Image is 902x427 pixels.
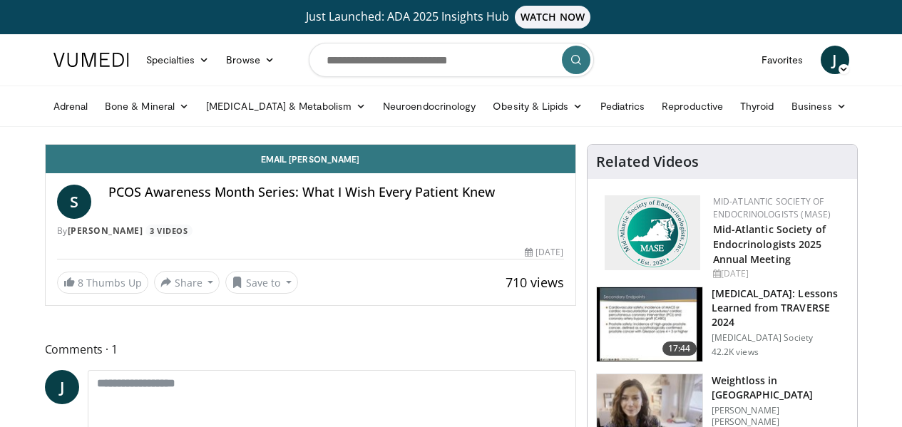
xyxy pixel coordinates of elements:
a: 3 Videos [145,225,193,237]
h3: [MEDICAL_DATA]: Lessons Learned from TRAVERSE 2024 [712,287,849,329]
a: Obesity & Lipids [484,92,591,120]
img: VuMedi Logo [53,53,129,67]
span: 710 views [506,274,564,291]
a: Mid-Atlantic Society of Endocrinologists 2025 Annual Meeting [713,222,826,266]
h4: PCOS Awareness Month Series: What I Wish Every Patient Knew [108,185,564,200]
a: Email [PERSON_NAME] [46,145,575,173]
a: Adrenal [45,92,97,120]
a: Browse [217,46,283,74]
a: Just Launched: ADA 2025 Insights HubWATCH NOW [56,6,847,29]
a: Reproductive [653,92,732,120]
span: 17:44 [662,341,697,356]
a: J [821,46,849,74]
input: Search topics, interventions [309,43,594,77]
span: WATCH NOW [515,6,590,29]
h4: Related Videos [596,153,699,170]
a: Pediatrics [592,92,654,120]
h3: Weightloss in [GEOGRAPHIC_DATA] [712,374,849,402]
a: J [45,370,79,404]
a: Specialties [138,46,218,74]
a: Favorites [753,46,812,74]
a: Business [783,92,856,120]
div: By [57,225,564,237]
button: Save to [225,271,298,294]
div: [DATE] [525,246,563,259]
a: 17:44 [MEDICAL_DATA]: Lessons Learned from TRAVERSE 2024 [MEDICAL_DATA] Society 42.2K views [596,287,849,362]
div: [DATE] [713,267,846,280]
a: Bone & Mineral [96,92,198,120]
a: Mid-Atlantic Society of Endocrinologists (MASE) [713,195,831,220]
a: [PERSON_NAME] [68,225,143,237]
a: [MEDICAL_DATA] & Metabolism [198,92,374,120]
a: S [57,185,91,219]
a: Thyroid [732,92,783,120]
button: Share [154,271,220,294]
img: f382488c-070d-4809-84b7-f09b370f5972.png.150x105_q85_autocrop_double_scale_upscale_version-0.2.png [605,195,700,270]
a: Neuroendocrinology [374,92,484,120]
p: [MEDICAL_DATA] Society [712,332,849,344]
span: 8 [78,276,83,289]
img: 1317c62a-2f0d-4360-bee0-b1bff80fed3c.150x105_q85_crop-smart_upscale.jpg [597,287,702,361]
a: 8 Thumbs Up [57,272,148,294]
p: 42.2K views [712,346,759,358]
span: Comments 1 [45,340,576,359]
